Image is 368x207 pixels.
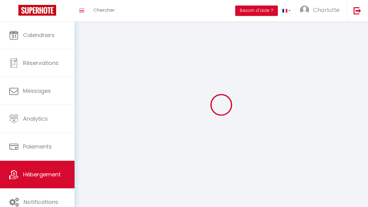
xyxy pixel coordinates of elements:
span: Calendriers [23,31,55,39]
span: Notifications [24,198,58,206]
img: Super Booking [18,5,56,16]
span: Analytics [23,115,48,122]
img: logout [354,7,361,14]
img: ... [300,6,309,15]
span: Paiements [23,143,52,150]
button: Besoin d'aide ? [235,6,278,16]
span: Messages [23,87,51,95]
span: Hébergement [23,171,61,178]
span: Chercher [94,7,115,13]
button: Ouvrir le widget de chat LiveChat [5,2,23,21]
span: Charlotte [313,6,339,14]
span: Réservations [23,59,59,67]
